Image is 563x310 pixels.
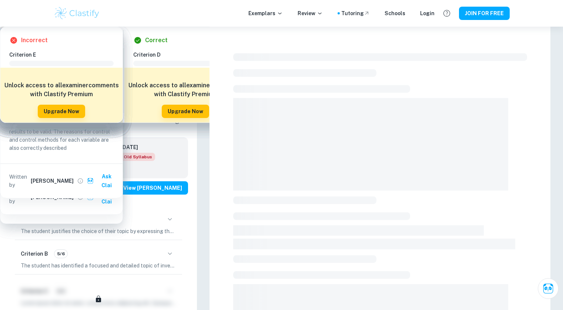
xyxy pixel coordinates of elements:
p: Review [298,9,323,17]
button: Help and Feedback [440,7,453,20]
h6: Criterion B [21,250,48,258]
h6: Incorrect [21,36,48,45]
p: The student has identified a focused and detailed topic of investigation, which is investigating ... [21,262,176,270]
p: On page 4, the student includes a table discussing the variables that need to be controlled or ma... [9,103,114,152]
a: Schools [385,9,405,17]
img: clai.svg [87,178,94,185]
button: Upgrade Now [38,105,85,118]
button: View [PERSON_NAME] [117,181,188,195]
h6: [PERSON_NAME] [31,177,74,185]
p: Exemplars [248,9,283,17]
h6: Unlock access to all examiner comments with Clastify Premium [4,81,119,99]
button: Ask Clai [538,278,559,299]
h6: Criterion E [9,51,120,59]
h6: Unlock access to all examiner comments with Clastify Premium [128,81,243,99]
p: Written by [9,173,29,189]
span: 5/6 [54,250,67,257]
a: Tutoring [341,9,370,17]
p: The student justifies the choice of their topic by expressing their personal interest in musical ... [21,227,176,235]
button: Ask Clai [86,170,120,192]
button: Upgrade Now [162,105,209,118]
a: Login [420,9,435,17]
h6: [DATE] [121,143,149,151]
span: Old Syllabus [121,153,155,161]
h6: Correct [145,36,168,45]
img: Clastify logo [54,6,101,21]
div: Starting from the May 2025 session, the Physics IA requirements have changed. It's OK to refer to... [121,153,155,161]
button: JOIN FOR FREE [459,7,510,20]
h6: Criterion D [133,51,244,59]
button: View full profile [75,176,86,186]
